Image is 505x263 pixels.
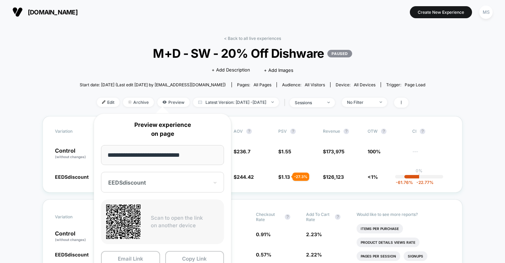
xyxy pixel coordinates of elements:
[410,6,472,18] button: Create New Experience
[254,82,271,87] span: all pages
[357,224,403,233] li: Items Per Purchase
[12,7,23,17] img: Visually logo
[368,149,381,154] span: 100%
[278,174,290,180] span: $
[357,212,450,217] p: Would like to see more reports?
[412,129,450,134] span: CI
[327,50,352,57] p: PAUSED
[55,212,93,222] span: Variation
[413,180,434,185] span: -22.77 %
[128,100,132,104] img: end
[327,102,330,103] img: end
[157,98,190,107] span: Preview
[357,251,400,261] li: Pages Per Session
[101,121,224,138] p: Preview experience on page
[264,67,293,73] span: + Add Images
[285,214,290,220] button: ?
[295,100,322,105] div: sessions
[212,67,250,74] span: + Add Description
[326,149,345,154] span: 173,975
[416,168,423,173] p: 0%
[282,98,290,108] span: |
[271,101,274,103] img: end
[55,129,93,134] span: Variation
[278,149,291,154] span: $
[368,174,378,180] span: <1%
[357,238,419,247] li: Product Details Views Rate
[256,252,271,257] span: 0.57 %
[278,129,287,134] span: PSV
[326,174,344,180] span: 126,123
[412,150,450,160] span: ---
[347,100,374,105] div: No Filter
[55,148,93,160] p: Control
[396,180,413,185] span: -61.76 %
[292,173,309,181] div: - 27.3 %
[306,212,332,222] span: Add To Cart Rate
[381,129,386,134] button: ?
[55,174,89,180] span: EEDSdiscount
[28,9,78,16] span: [DOMAIN_NAME]
[97,98,120,107] span: Edit
[344,129,349,134] button: ?
[55,238,86,242] span: (without changes)
[97,46,408,61] span: M+D - SW - 20% Off Dishware
[418,173,420,178] p: |
[354,82,375,87] span: all devices
[335,214,340,220] button: ?
[386,82,425,87] div: Trigger:
[234,149,250,154] span: $
[80,82,226,87] span: Start date: [DATE] (Last edit [DATE] by [EMAIL_ADDRESS][DOMAIN_NAME])
[55,252,89,257] span: EEDSdiscount
[10,7,80,18] button: [DOMAIN_NAME]
[305,82,325,87] span: All Visitors
[306,231,322,237] span: 2.23 %
[234,129,243,134] span: AOV
[330,82,381,87] span: Device:
[234,174,254,180] span: $
[323,129,340,134] span: Revenue
[256,231,271,237] span: 0.91 %
[323,174,344,180] span: $
[479,6,493,19] div: MS
[237,174,254,180] span: 244.42
[282,82,325,87] div: Audience:
[290,129,296,134] button: ?
[237,149,250,154] span: 236.7
[55,231,98,242] p: Control
[380,101,382,103] img: end
[306,252,322,257] span: 2.22 %
[323,149,345,154] span: $
[123,98,154,107] span: Archive
[151,214,219,230] p: Scan to open the link on another device
[405,82,425,87] span: Page Load
[102,100,105,104] img: edit
[368,129,405,134] span: OTW
[420,129,425,134] button: ?
[237,82,271,87] div: Pages:
[256,212,281,222] span: Checkout Rate
[246,129,252,134] button: ?
[477,5,495,19] button: MS
[198,100,202,104] img: calendar
[55,155,86,159] span: (without changes)
[281,174,290,180] span: 1.13
[404,251,427,261] li: Signups
[224,36,281,41] a: < Back to all live experiences
[193,98,279,107] span: Latest Version: [DATE] - [DATE]
[281,149,291,154] span: 1.55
